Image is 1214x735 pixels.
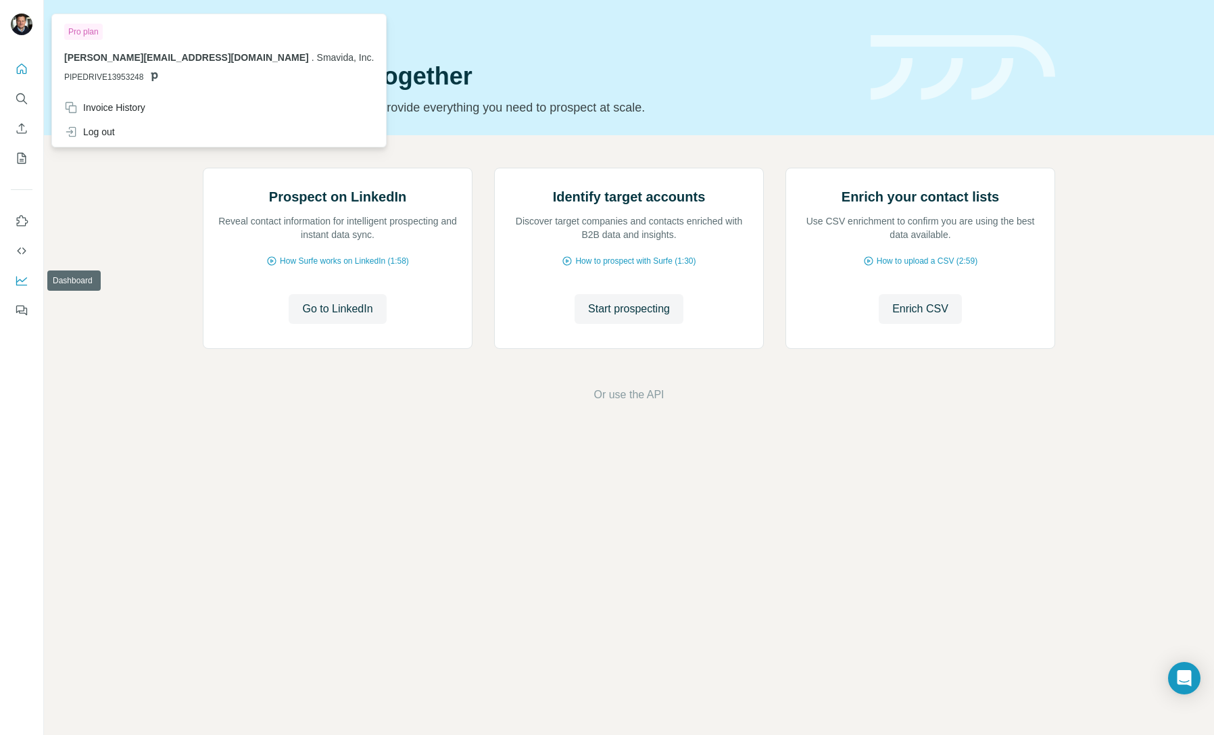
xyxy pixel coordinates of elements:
button: Go to LinkedIn [289,294,386,324]
button: My lists [11,146,32,170]
button: Start prospecting [575,294,683,324]
span: PIPEDRIVE13953248 [64,71,143,83]
h1: Let’s prospect together [203,63,854,90]
p: Use CSV enrichment to confirm you are using the best data available. [800,214,1041,241]
span: Start prospecting [588,301,670,317]
span: How Surfe works on LinkedIn (1:58) [280,255,409,267]
h2: Prospect on LinkedIn [269,187,406,206]
div: Log out [64,125,115,139]
div: Quick start [203,25,854,39]
h2: Identify target accounts [553,187,706,206]
div: Open Intercom Messenger [1168,662,1200,694]
span: How to prospect with Surfe (1:30) [575,255,696,267]
span: Smavida, Inc. [317,52,374,63]
p: Reveal contact information for intelligent prospecting and instant data sync. [217,214,458,241]
div: Pro plan [64,24,103,40]
span: . [312,52,314,63]
span: Enrich CSV [892,301,948,317]
img: Avatar [11,14,32,35]
button: Enrich CSV [11,116,32,141]
p: Pick your starting point and we’ll provide everything you need to prospect at scale. [203,98,854,117]
span: Go to LinkedIn [302,301,372,317]
button: Dashboard [11,268,32,293]
span: How to upload a CSV (2:59) [877,255,977,267]
button: Use Surfe API [11,239,32,263]
span: [PERSON_NAME][EMAIL_ADDRESS][DOMAIN_NAME] [64,52,309,63]
button: Search [11,87,32,111]
button: Feedback [11,298,32,323]
h2: Enrich your contact lists [842,187,999,206]
button: Enrich CSV [879,294,962,324]
div: Invoice History [64,101,145,114]
img: banner [871,35,1055,101]
button: Or use the API [593,387,664,403]
button: Use Surfe on LinkedIn [11,209,32,233]
p: Discover target companies and contacts enriched with B2B data and insights. [508,214,750,241]
button: Quick start [11,57,32,81]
